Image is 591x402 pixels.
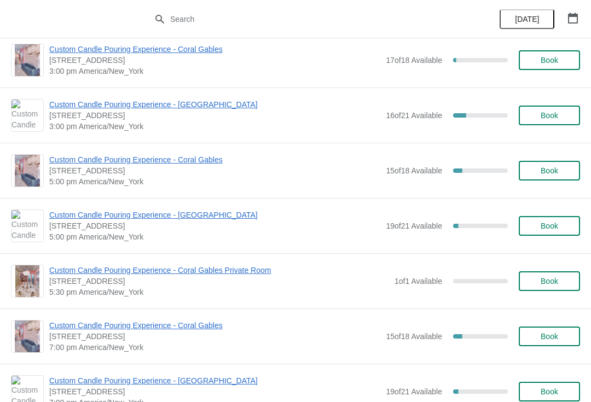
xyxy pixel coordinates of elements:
span: Custom Candle Pouring Experience - [GEOGRAPHIC_DATA] [49,375,380,386]
button: Book [519,161,580,180]
span: Book [541,277,558,286]
span: 5:30 pm America/New_York [49,287,389,298]
button: Book [519,382,580,401]
span: [STREET_ADDRESS] [49,386,380,397]
button: Book [519,327,580,346]
span: [STREET_ADDRESS] [49,220,380,231]
span: 7:00 pm America/New_York [49,342,380,353]
img: Custom Candle Pouring Experience - Fort Lauderdale | 914 East Las Olas Boulevard, Fort Lauderdale... [11,210,43,242]
span: Custom Candle Pouring Experience - Coral Gables [49,154,380,165]
span: 1 of 1 Available [395,277,442,286]
span: Book [541,387,558,396]
span: 19 of 21 Available [386,222,442,230]
span: [STREET_ADDRESS] [49,276,389,287]
img: Custom Candle Pouring Experience - Coral Gables Private Room | 154 Giralda Avenue, Coral Gables, ... [15,265,39,297]
span: Custom Candle Pouring Experience - Coral Gables [49,320,380,331]
span: Custom Candle Pouring Experience - Coral Gables [49,44,380,55]
span: Book [541,111,558,120]
span: Book [541,56,558,65]
span: Custom Candle Pouring Experience - Coral Gables Private Room [49,265,389,276]
span: 15 of 18 Available [386,332,442,341]
span: Custom Candle Pouring Experience - [GEOGRAPHIC_DATA] [49,209,380,220]
input: Search [170,9,443,29]
button: Book [519,50,580,70]
span: 19 of 21 Available [386,387,442,396]
span: Custom Candle Pouring Experience - [GEOGRAPHIC_DATA] [49,99,380,110]
img: Custom Candle Pouring Experience - Coral Gables | 154 Giralda Avenue, Coral Gables, FL, USA | 7:0... [15,321,40,352]
span: 5:00 pm America/New_York [49,231,380,242]
button: Book [519,216,580,236]
span: [STREET_ADDRESS] [49,165,380,176]
span: [STREET_ADDRESS] [49,110,380,121]
span: [DATE] [515,15,539,24]
img: Custom Candle Pouring Experience - Fort Lauderdale | 914 East Las Olas Boulevard, Fort Lauderdale... [11,100,43,131]
button: [DATE] [500,9,554,29]
span: 3:00 pm America/New_York [49,66,380,77]
span: 3:00 pm America/New_York [49,121,380,132]
span: 17 of 18 Available [386,56,442,65]
img: Custom Candle Pouring Experience - Coral Gables | 154 Giralda Avenue, Coral Gables, FL, USA | 5:0... [15,155,40,187]
span: Book [541,166,558,175]
span: [STREET_ADDRESS] [49,55,380,66]
span: [STREET_ADDRESS] [49,331,380,342]
button: Book [519,106,580,125]
span: 16 of 21 Available [386,111,442,120]
span: 15 of 18 Available [386,166,442,175]
button: Book [519,271,580,291]
span: 5:00 pm America/New_York [49,176,380,187]
img: Custom Candle Pouring Experience - Coral Gables | 154 Giralda Avenue, Coral Gables, FL, USA | 3:0... [15,44,40,76]
span: Book [541,332,558,341]
span: Book [541,222,558,230]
